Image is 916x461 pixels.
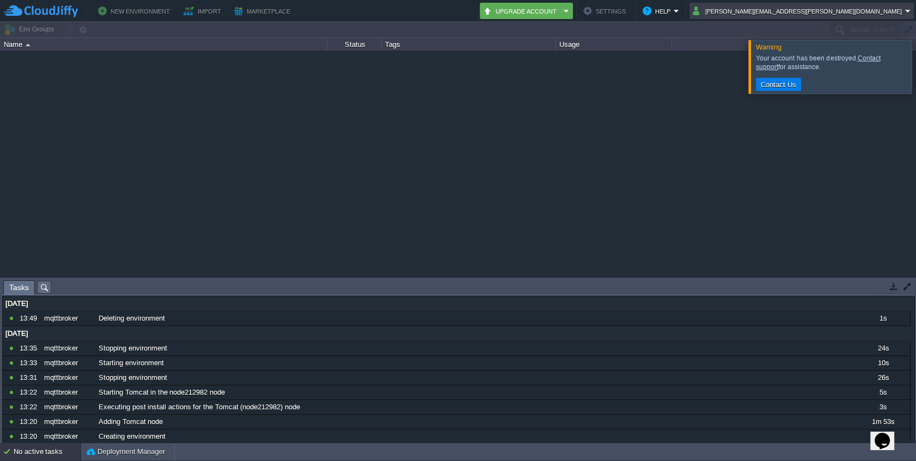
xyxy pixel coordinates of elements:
[856,385,909,399] div: 5s
[856,415,909,429] div: 1m 53s
[870,417,905,450] iframe: chat widget
[20,415,40,429] div: 13:20
[99,388,225,397] span: Starting Tomcat in the node212982 node
[328,38,381,51] div: Status
[41,371,95,385] div: mqttbroker
[99,373,167,383] span: Stopping environment
[87,446,165,457] button: Deployment Manager
[9,281,29,294] span: Tasks
[856,341,909,355] div: 24s
[26,44,30,46] img: AMDAwAAAACH5BAEAAAAALAAAAAABAAEAAAICRAEAOw==
[99,314,165,323] span: Deleting environment
[184,4,224,17] button: Import
[20,429,40,444] div: 13:20
[99,343,167,353] span: Stopping environment
[856,356,909,370] div: 10s
[41,341,95,355] div: mqttbroker
[41,400,95,414] div: mqttbroker
[20,400,40,414] div: 13:22
[643,4,674,17] button: Help
[1,38,327,51] div: Name
[557,38,671,51] div: Usage
[3,297,910,311] div: [DATE]
[756,54,909,71] div: Your account has been destroyed. for assistance.
[20,356,40,370] div: 13:33
[758,79,799,89] button: Contact Us
[234,4,294,17] button: Marketplace
[856,311,909,325] div: 1s
[99,417,163,427] span: Adding Tomcat node
[856,371,909,385] div: 26s
[4,4,78,18] img: CloudJiffy
[382,38,555,51] div: Tags
[3,327,910,341] div: [DATE]
[98,4,173,17] button: New Environment
[99,358,164,368] span: Starting environment
[99,402,300,412] span: Executing post install actions for the Tomcat (node212982) node
[483,4,560,17] button: Upgrade Account
[41,385,95,399] div: mqttbroker
[20,341,40,355] div: 13:35
[756,43,781,51] span: Warning
[856,429,909,444] div: 2m 11s
[20,371,40,385] div: 13:31
[856,400,909,414] div: 3s
[41,429,95,444] div: mqttbroker
[99,432,166,441] span: Creating environment
[20,385,40,399] div: 13:22
[41,356,95,370] div: mqttbroker
[693,4,905,17] button: [PERSON_NAME][EMAIL_ADDRESS][PERSON_NAME][DOMAIN_NAME]
[20,311,40,325] div: 13:49
[41,311,95,325] div: mqttbroker
[14,443,82,460] div: No active tasks
[583,4,629,17] button: Settings
[41,415,95,429] div: mqttbroker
